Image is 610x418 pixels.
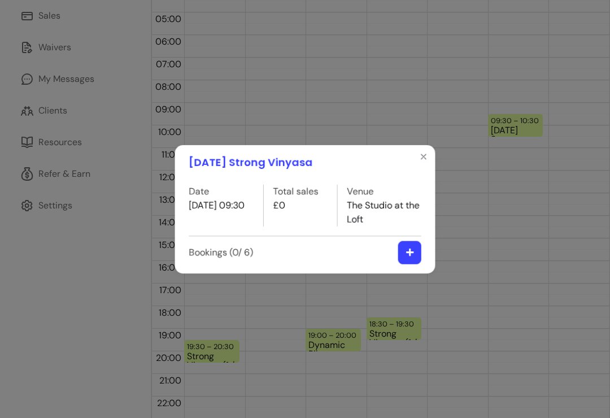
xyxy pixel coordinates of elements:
label: Venue [347,184,421,198]
label: Total sales [273,184,318,198]
label: Date [189,184,245,198]
h1: [DATE] Strong Vinyasa [189,154,312,171]
p: The Studio at the Loft [347,198,421,226]
p: £0 [273,198,318,212]
button: Close [414,147,433,166]
p: [DATE] 09:30 [189,198,245,212]
label: Bookings ( 0 / 6 ) [189,245,253,259]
